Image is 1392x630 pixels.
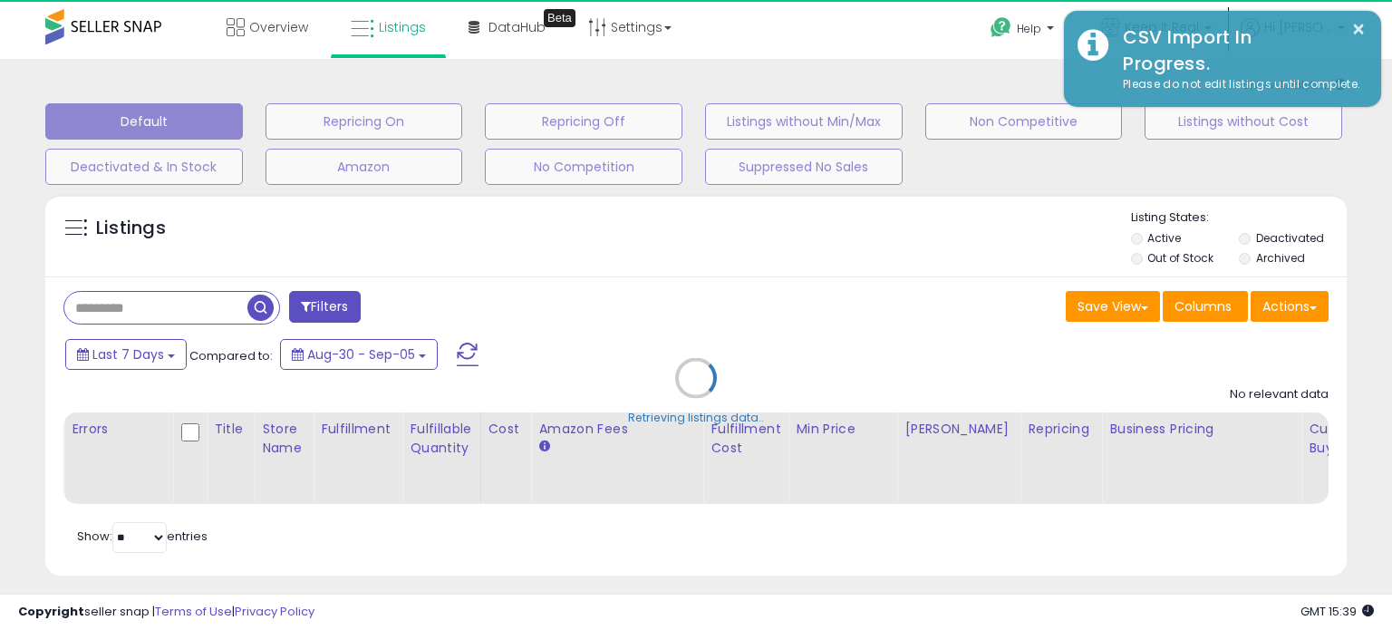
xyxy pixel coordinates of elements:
[705,103,903,140] button: Listings without Min/Max
[266,149,463,185] button: Amazon
[45,103,243,140] button: Default
[488,18,546,36] span: DataHub
[1017,21,1041,36] span: Help
[379,18,426,36] span: Listings
[485,149,682,185] button: No Competition
[235,603,314,620] a: Privacy Policy
[18,603,84,620] strong: Copyright
[266,103,463,140] button: Repricing On
[155,603,232,620] a: Terms of Use
[925,103,1123,140] button: Non Competitive
[628,410,764,426] div: Retrieving listings data..
[976,3,1072,59] a: Help
[1109,24,1368,76] div: CSV Import In Progress.
[1300,603,1374,620] span: 2025-09-13 15:39 GMT
[705,149,903,185] button: Suppressed No Sales
[1109,76,1368,93] div: Please do not edit listings until complete.
[249,18,308,36] span: Overview
[1145,103,1342,140] button: Listings without Cost
[1351,18,1366,41] button: ×
[18,604,314,621] div: seller snap | |
[485,103,682,140] button: Repricing Off
[45,149,243,185] button: Deactivated & In Stock
[990,16,1012,39] i: Get Help
[544,9,575,27] div: Tooltip anchor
